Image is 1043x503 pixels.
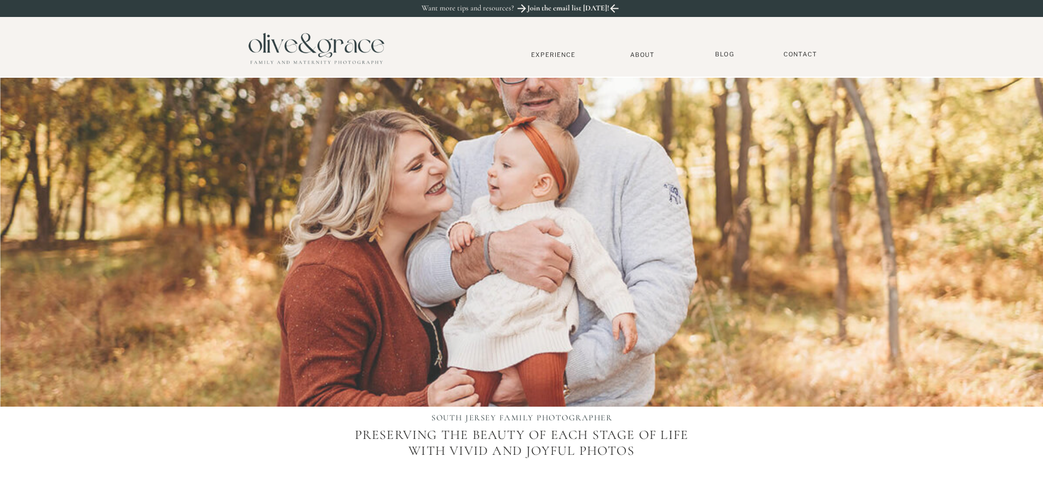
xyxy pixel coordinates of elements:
[405,413,639,425] h1: SOUTH JERSEY FAMILY PHOTOGRAPHER
[779,50,822,59] a: Contact
[346,427,698,496] p: Preserving the beauty of each stage of life with vivid and joyful photos
[517,51,590,59] a: Experience
[526,4,610,16] a: Join the email list [DATE]!
[711,50,739,59] a: BLOG
[626,51,659,58] a: About
[422,4,538,13] p: Want more tips and resources?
